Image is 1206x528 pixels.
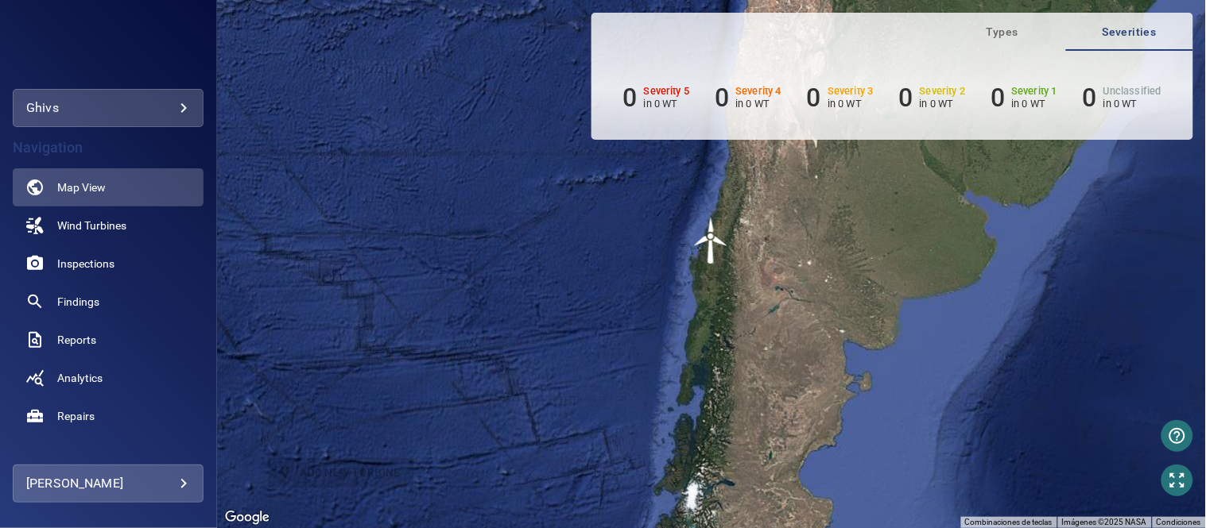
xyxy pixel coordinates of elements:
[1103,86,1161,97] h6: Unclassified
[920,86,966,97] h6: Severity 2
[991,83,1057,113] li: Severity 1
[688,217,735,264] img: windFarmIcon.svg
[57,179,106,195] span: Map View
[623,83,690,113] li: Severity 5
[221,507,273,528] img: Google
[13,89,204,127] div: ghivs
[1103,98,1161,110] p: in 0 WT
[965,517,1053,528] button: Combinaciones de teclas
[1076,22,1184,42] span: Severities
[644,86,690,97] h6: Severity 5
[1083,83,1161,113] li: Severity Unclassified
[13,397,204,435] a: repairs noActive
[13,245,204,283] a: inspections noActive
[221,507,273,528] a: Abrir esta área en Google Maps (se abre en una ventana nueva)
[1062,518,1147,526] span: Imágenes ©2025 NASA
[991,83,1005,113] h6: 0
[828,98,874,110] p: in 0 WT
[13,140,204,156] h4: Navigation
[26,471,190,496] div: [PERSON_NAME]
[1157,518,1201,526] a: Condiciones (se abre en una nueva pestaña)
[899,83,913,113] h6: 0
[57,218,126,233] span: Wind Turbines
[1012,98,1058,110] p: in 0 WT
[899,83,966,113] li: Severity 2
[920,98,966,110] p: in 0 WT
[13,168,204,206] a: map active
[57,256,114,272] span: Inspections
[76,40,140,56] img: ghivs-logo
[807,83,821,113] h6: 0
[807,83,874,113] li: Severity 3
[948,22,1057,42] span: Types
[57,332,96,348] span: Reports
[57,294,99,310] span: Findings
[736,98,782,110] p: in 0 WT
[13,359,204,397] a: analytics noActive
[1012,86,1058,97] h6: Severity 1
[57,370,103,386] span: Analytics
[57,408,95,424] span: Repairs
[623,83,638,113] h6: 0
[715,83,729,113] h6: 0
[13,321,204,359] a: reports noActive
[828,86,874,97] h6: Severity 3
[715,83,781,113] li: Severity 4
[13,206,204,245] a: windturbines noActive
[644,98,690,110] p: in 0 WT
[13,283,204,321] a: findings noActive
[26,95,190,121] div: ghivs
[1083,83,1097,113] h6: 0
[736,86,782,97] h6: Severity 4
[688,217,735,264] gmp-advanced-marker: T10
